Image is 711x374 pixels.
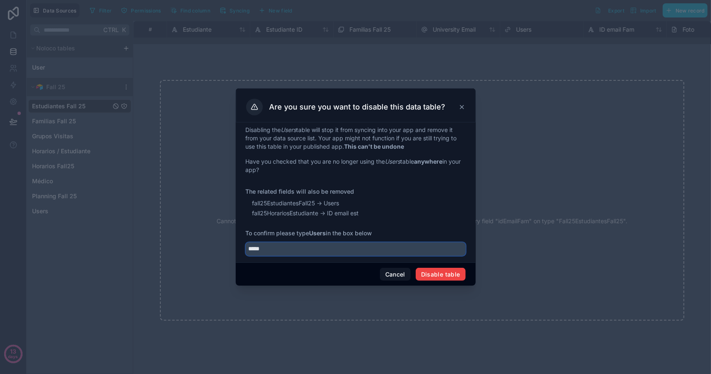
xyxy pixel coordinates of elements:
p: Have you checked that you are no longer using the table in your app? [246,157,466,174]
button: Disable table [416,268,466,281]
span: -> [317,199,322,207]
em: Users [385,158,401,165]
span: Users [324,199,339,207]
span: To confirm please type in the box below [246,229,466,237]
strong: Users [309,229,326,237]
strong: anywhere [414,158,443,165]
p: The related fields will also be removed [246,187,466,196]
span: fall25HorariosEstudiante [252,209,319,217]
span: fall25EstudiantesFall25 [252,199,315,207]
em: Users [281,126,297,133]
h3: Are you sure you want to disable this data table? [269,102,446,112]
p: Disabling the table will stop it from syncing into your app and remove it from your data source l... [246,126,466,151]
span: -> [320,209,326,217]
button: Cancel [380,268,411,281]
span: ID email est [327,209,359,217]
strong: This can't be undone [344,143,404,150]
